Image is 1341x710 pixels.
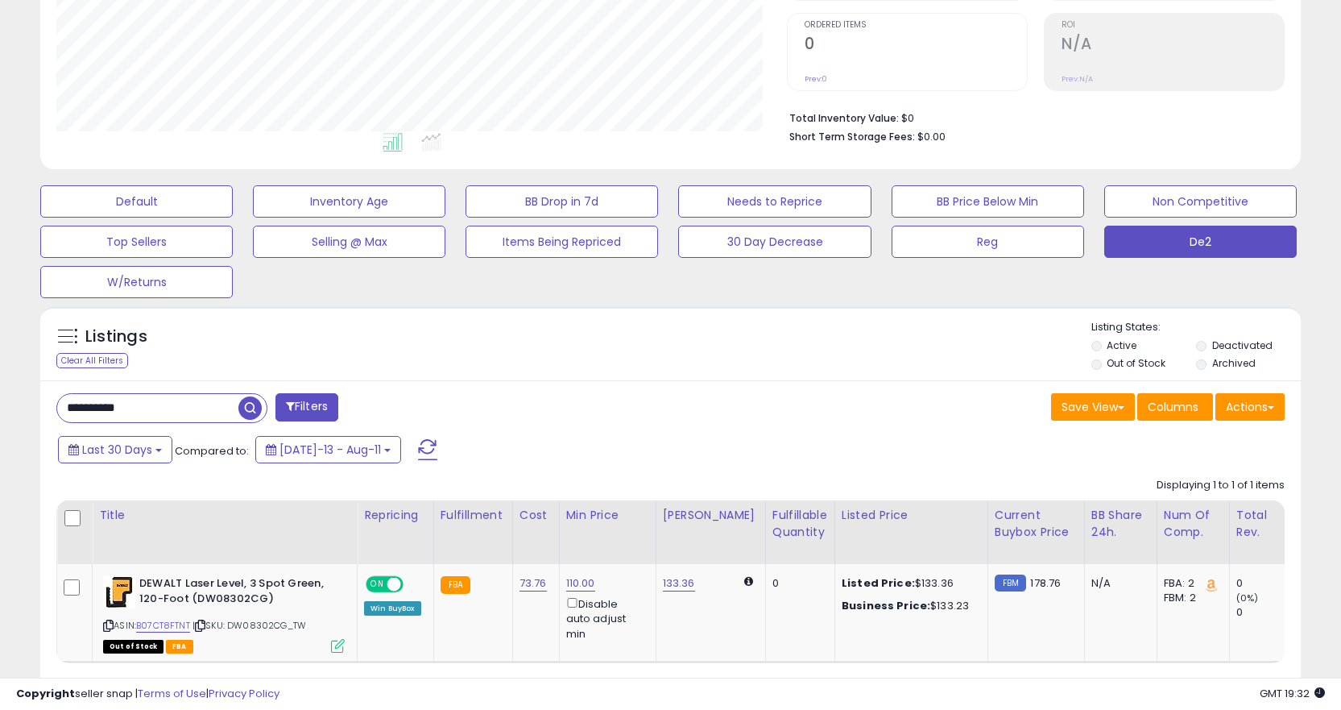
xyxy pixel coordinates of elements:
[1164,591,1217,605] div: FBM: 2
[842,599,975,613] div: $133.23
[136,619,190,633] a: B07CT8FTNT
[253,185,445,218] button: Inventory Age
[566,595,644,641] div: Disable auto adjust min
[663,507,759,524] div: [PERSON_NAME]
[1236,576,1302,591] div: 0
[1164,576,1217,591] div: FBA: 2
[82,442,152,458] span: Last 30 Days
[566,575,595,592] a: 110.00
[175,443,249,459] span: Compared to:
[519,507,553,524] div: Cost
[1104,185,1297,218] button: Non Competitive
[40,226,233,258] button: Top Sellers
[192,619,306,632] span: | SKU: DW08302CG_TW
[663,575,695,592] a: 133.36
[678,185,871,218] button: Needs to Reprice
[255,436,401,463] button: [DATE]-13 - Aug-11
[1091,320,1301,335] p: Listing States:
[1236,605,1302,620] div: 0
[842,575,915,591] b: Listed Price:
[995,507,1078,541] div: Current Buybox Price
[99,507,350,524] div: Title
[1212,356,1256,370] label: Archived
[16,687,279,702] div: seller snap | |
[1091,576,1144,591] div: N/A
[772,507,828,541] div: Fulfillable Quantity
[772,576,822,591] div: 0
[805,21,1027,30] span: Ordered Items
[401,578,427,592] span: OFF
[367,578,387,592] span: ON
[275,393,338,421] button: Filters
[892,185,1084,218] button: BB Price Below Min
[1062,35,1284,56] h2: N/A
[842,507,981,524] div: Listed Price
[519,575,547,592] a: 73.76
[466,185,658,218] button: BB Drop in 7d
[1107,356,1165,370] label: Out of Stock
[364,601,421,616] div: Win BuyBox
[1236,592,1259,604] small: (0%)
[1030,575,1061,591] span: 178.76
[789,111,899,125] b: Total Inventory Value:
[364,507,427,524] div: Repricing
[166,640,193,654] span: FBA
[138,686,206,701] a: Terms of Use
[40,185,233,218] button: Default
[892,226,1084,258] button: Reg
[56,353,128,368] div: Clear All Filters
[279,442,381,458] span: [DATE]-13 - Aug-11
[441,576,470,594] small: FBA
[103,576,135,608] img: 31bZdnvb51L._SL40_.jpg
[1104,226,1297,258] button: De2
[103,640,163,654] span: All listings that are currently out of stock and unavailable for purchase on Amazon
[1062,21,1284,30] span: ROI
[1260,686,1325,701] span: 2025-09-11 19:32 GMT
[16,686,75,701] strong: Copyright
[1137,393,1213,421] button: Columns
[1091,507,1150,541] div: BB Share 24h.
[995,575,1026,592] small: FBM
[566,507,649,524] div: Min Price
[1164,507,1223,541] div: Num of Comp.
[1212,338,1273,352] label: Deactivated
[1236,507,1295,541] div: Total Rev.
[1062,74,1093,84] small: Prev: N/A
[253,226,445,258] button: Selling @ Max
[209,686,279,701] a: Privacy Policy
[1148,399,1198,415] span: Columns
[789,107,1273,127] li: $0
[1051,393,1135,421] button: Save View
[139,576,335,610] b: DEWALT Laser Level, 3 Spot Green, 120-Foot (DW08302CG)
[789,130,915,143] b: Short Term Storage Fees:
[441,507,506,524] div: Fulfillment
[678,226,871,258] button: 30 Day Decrease
[1157,478,1285,493] div: Displaying 1 to 1 of 1 items
[842,576,975,591] div: $133.36
[85,326,147,348] h5: Listings
[842,598,930,613] b: Business Price:
[466,226,658,258] button: Items Being Repriced
[58,436,172,463] button: Last 30 Days
[103,576,345,651] div: ASIN:
[805,74,827,84] small: Prev: 0
[1215,393,1285,421] button: Actions
[1107,338,1136,352] label: Active
[40,266,233,298] button: W/Returns
[805,35,1027,56] h2: 0
[917,129,946,144] span: $0.00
